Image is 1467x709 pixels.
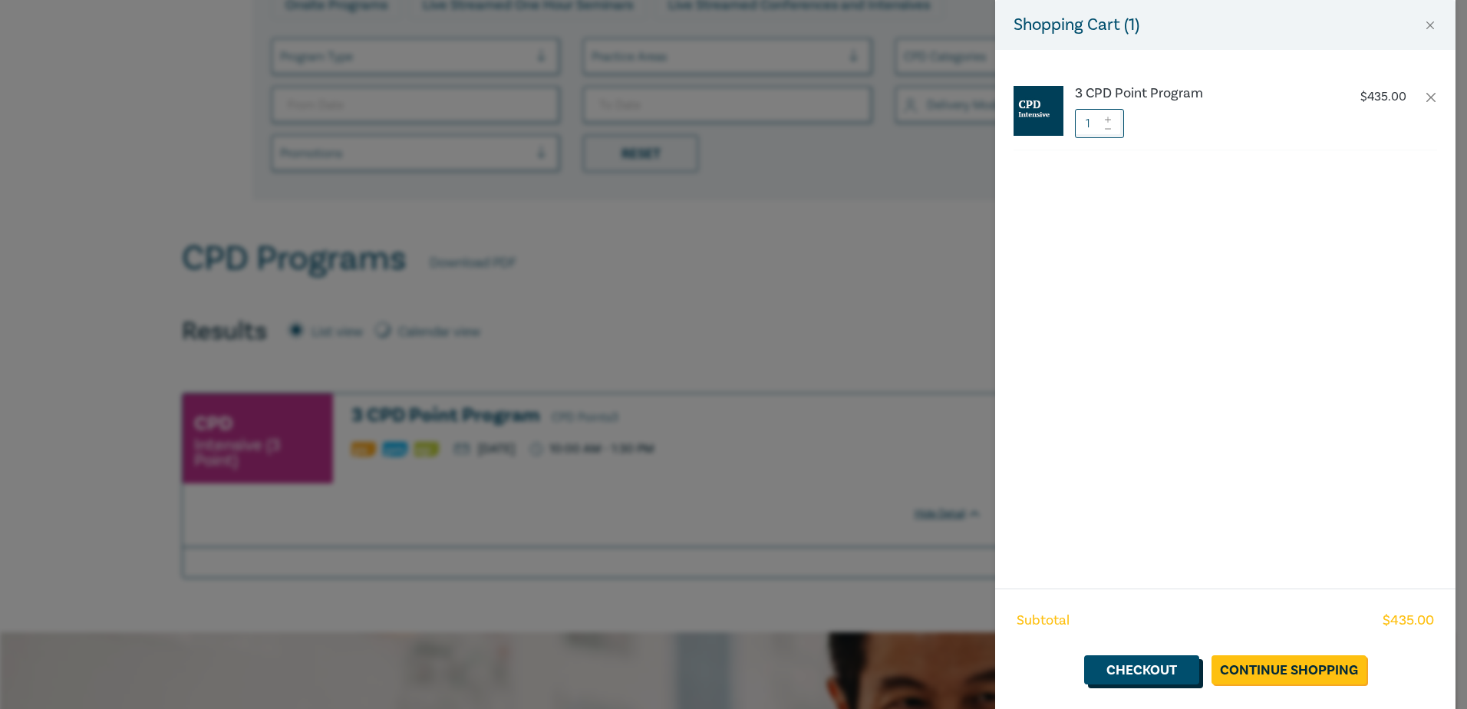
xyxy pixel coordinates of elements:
span: Subtotal [1017,611,1070,631]
img: CPD%20Intensive.jpg [1014,86,1063,136]
p: $ 435.00 [1360,90,1406,104]
a: 3 CPD Point Program [1075,86,1330,101]
input: 1 [1075,109,1124,138]
span: $ 435.00 [1383,611,1434,631]
a: Checkout [1084,655,1199,684]
button: Close [1423,18,1437,32]
h5: Shopping Cart ( 1 ) [1014,12,1139,38]
a: Continue Shopping [1212,655,1366,684]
